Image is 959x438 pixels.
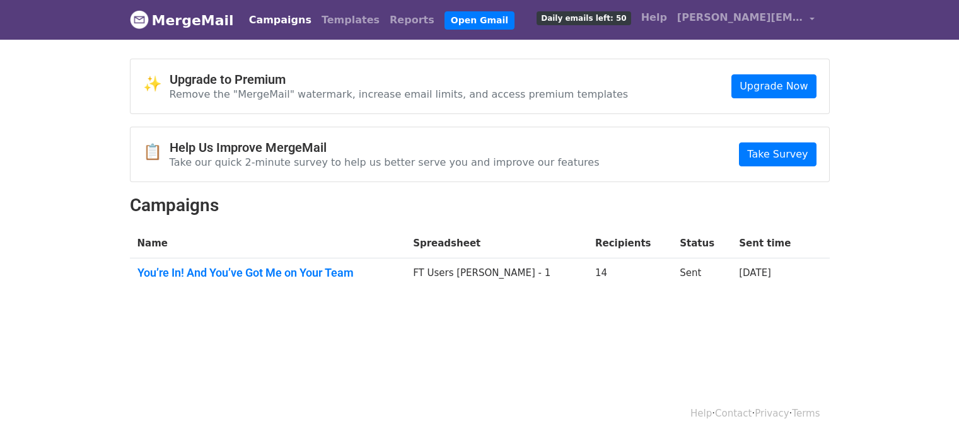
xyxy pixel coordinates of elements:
[537,11,631,25] span: Daily emails left: 50
[588,258,672,292] td: 14
[130,195,830,216] h2: Campaigns
[137,266,398,280] a: You’re In! And You’ve Got Me on Your Team
[731,74,816,98] a: Upgrade Now
[739,267,771,279] a: [DATE]
[143,75,170,93] span: ✨
[672,229,731,258] th: Status
[445,11,514,30] a: Open Gmail
[405,258,588,292] td: FT Users [PERSON_NAME] - 1
[896,377,959,438] iframe: Chat Widget
[672,258,731,292] td: Sent
[755,408,789,419] a: Privacy
[739,142,816,166] a: Take Survey
[532,5,636,30] a: Daily emails left: 50
[715,408,752,419] a: Contact
[385,8,439,33] a: Reports
[792,408,820,419] a: Terms
[170,156,600,169] p: Take our quick 2-minute survey to help us better serve you and improve our features
[170,72,629,87] h4: Upgrade to Premium
[588,229,672,258] th: Recipients
[636,5,672,30] a: Help
[690,408,712,419] a: Help
[731,229,811,258] th: Sent time
[405,229,588,258] th: Spreadsheet
[672,5,820,35] a: [PERSON_NAME][EMAIL_ADDRESS]
[677,10,803,25] span: [PERSON_NAME][EMAIL_ADDRESS]
[317,8,385,33] a: Templates
[130,10,149,29] img: MergeMail logo
[143,143,170,161] span: 📋
[244,8,317,33] a: Campaigns
[130,7,234,33] a: MergeMail
[170,140,600,155] h4: Help Us Improve MergeMail
[130,229,406,258] th: Name
[170,88,629,101] p: Remove the "MergeMail" watermark, increase email limits, and access premium templates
